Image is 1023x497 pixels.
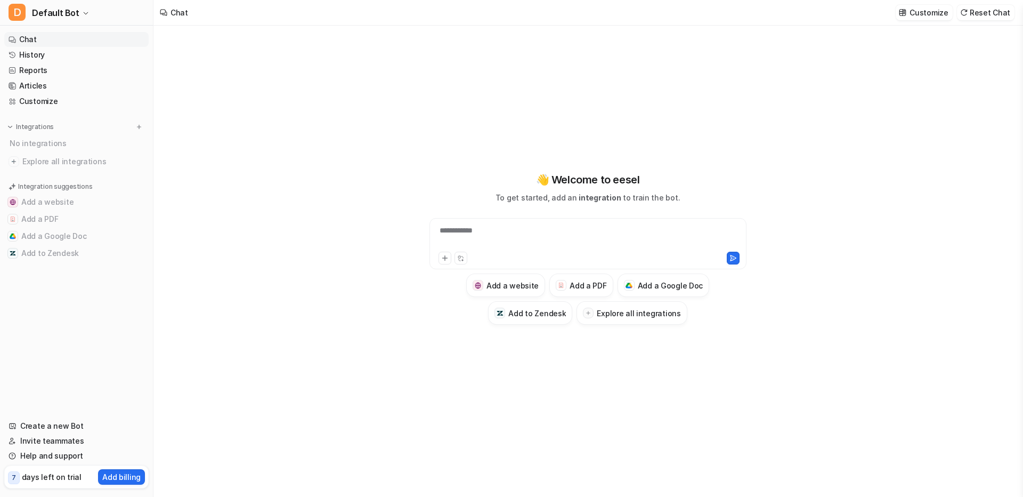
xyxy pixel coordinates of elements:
[570,280,606,291] h3: Add a PDF
[4,47,149,62] a: History
[4,63,149,78] a: Reports
[486,280,539,291] h3: Add a website
[577,301,687,325] button: Explore all integrations
[508,308,566,319] h3: Add to Zendesk
[960,9,968,17] img: reset
[22,471,82,483] p: days left on trial
[98,469,145,485] button: Add billing
[549,274,613,297] button: Add a PDFAdd a PDF
[170,7,188,18] div: Chat
[4,78,149,93] a: Articles
[626,283,632,289] img: Add a Google Doc
[618,274,710,297] button: Add a Google DocAdd a Google Doc
[899,9,906,17] img: customize
[32,5,79,20] span: Default Bot
[10,250,16,256] img: Add to Zendesk
[16,123,54,131] p: Integrations
[466,274,545,297] button: Add a websiteAdd a website
[497,310,504,317] img: Add to Zendesk
[638,280,703,291] h3: Add a Google Doc
[135,123,143,131] img: menu_add.svg
[475,282,482,289] img: Add a website
[12,473,16,483] p: 7
[4,434,149,448] a: Invite teammates
[10,233,16,239] img: Add a Google Doc
[957,5,1014,20] button: Reset Chat
[496,192,680,203] p: To get started, add an to train the bot.
[4,245,149,262] button: Add to ZendeskAdd to Zendesk
[4,211,149,228] button: Add a PDFAdd a PDF
[579,193,621,202] span: integration
[18,182,92,191] p: Integration suggestions
[9,156,19,167] img: explore all integrations
[536,172,640,188] p: 👋 Welcome to eesel
[910,7,948,18] p: Customize
[10,199,16,205] img: Add a website
[4,419,149,434] a: Create a new Bot
[896,5,952,20] button: Customize
[102,471,141,483] p: Add billing
[22,153,144,170] span: Explore all integrations
[4,194,149,211] button: Add a websiteAdd a website
[4,228,149,245] button: Add a Google DocAdd a Google Doc
[10,216,16,222] img: Add a PDF
[4,32,149,47] a: Chat
[558,282,565,288] img: Add a PDF
[6,123,14,131] img: expand menu
[488,301,572,325] button: Add to ZendeskAdd to Zendesk
[6,134,149,152] div: No integrations
[4,154,149,169] a: Explore all integrations
[4,122,57,132] button: Integrations
[4,94,149,109] a: Customize
[597,308,680,319] h3: Explore all integrations
[9,4,26,21] span: D
[4,448,149,463] a: Help and support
